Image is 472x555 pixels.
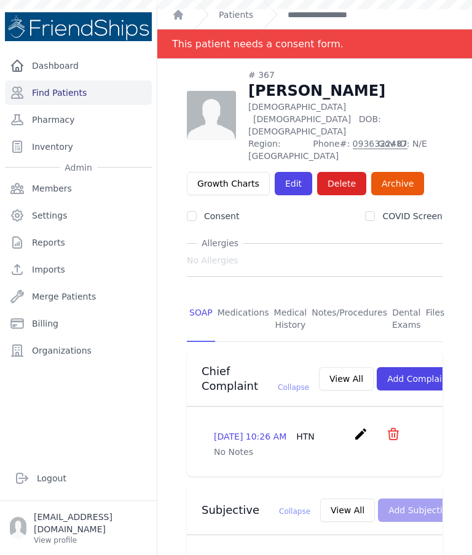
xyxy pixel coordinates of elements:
button: Delete [317,172,366,195]
a: Imports [5,257,152,282]
a: Logout [10,466,147,491]
p: No Notes [214,446,415,458]
a: Merge Patients [5,284,152,309]
button: Add Subjective [378,499,463,522]
a: Billing [5,311,152,336]
a: Reports [5,230,152,255]
label: COVID Screen [382,211,442,221]
i: create [353,427,368,441]
a: Pharmacy [5,107,152,132]
span: Collapse [279,507,310,516]
h3: Subjective [202,503,310,518]
a: Dashboard [5,53,152,78]
span: Phone#: [313,138,370,162]
a: Notes/Procedures [309,297,390,342]
span: Gov ID: N/E [378,138,442,162]
h3: Chief Complaint [202,364,309,394]
label: Consent [204,211,239,221]
a: Find Patients [5,80,152,105]
nav: Tabs [187,297,442,342]
span: Allergies [197,237,243,249]
p: View profile [34,535,147,545]
div: # 367 [248,69,442,81]
a: Settings [5,203,152,228]
a: Organizations [5,338,152,363]
a: Dental Exams [390,297,423,342]
div: Notification [157,29,472,59]
span: [DEMOGRAPHIC_DATA] [253,114,351,124]
a: [EMAIL_ADDRESS][DOMAIN_NAME] View profile [10,511,147,545]
a: Members [5,176,152,201]
h1: [PERSON_NAME] [248,81,442,101]
a: Medical History [272,297,310,342]
a: Inventory [5,134,152,159]
a: create [353,432,371,444]
a: Archive [371,172,424,195]
a: Edit [275,172,312,195]
img: person-242608b1a05df3501eefc295dc1bc67a.jpg [187,91,236,140]
button: Add Complaint [377,367,461,390]
span: Collapse [278,383,309,392]
p: [DEMOGRAPHIC_DATA] [248,101,442,138]
a: SOAP [187,297,215,342]
button: View All [319,367,374,390]
a: Patients [219,9,253,21]
span: No Allergies [187,254,238,266]
p: [DATE] 10:26 AM [214,430,315,443]
div: This patient needs a consent form. [172,29,344,58]
button: View All [320,499,375,522]
p: [EMAIL_ADDRESS][DOMAIN_NAME] [34,511,147,535]
a: Growth Charts [187,172,270,195]
img: Medical Missions EMR [5,12,152,41]
span: HTN [296,432,315,441]
a: Medications [215,297,272,342]
a: Files [423,297,447,342]
span: Admin [60,161,97,174]
span: Region: [GEOGRAPHIC_DATA] [248,138,305,162]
